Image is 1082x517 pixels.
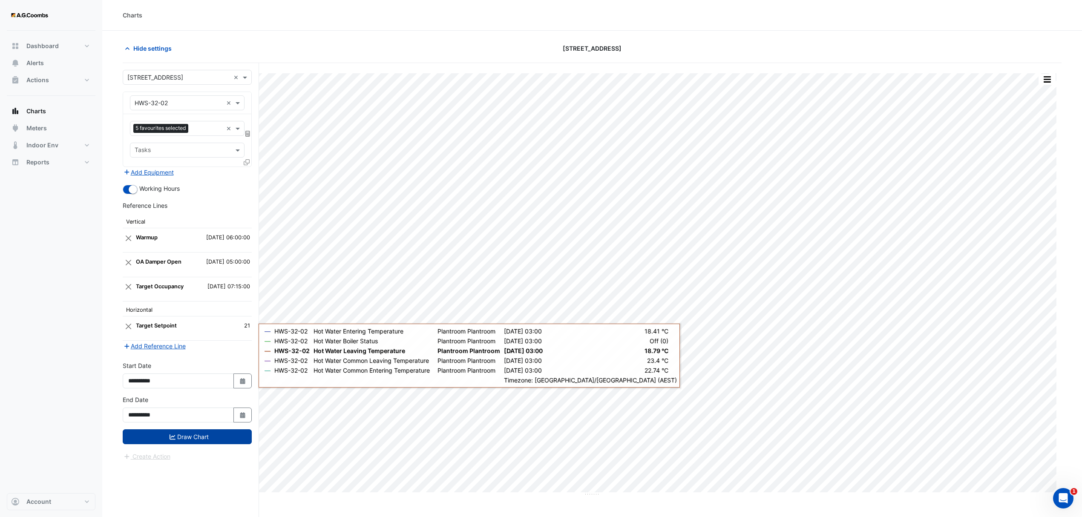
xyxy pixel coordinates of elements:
[134,253,195,277] td: OA Damper Open
[1070,488,1077,495] span: 1
[7,120,95,137] button: Meters
[244,158,250,166] span: Clone Favourites and Tasks from this Equipment to other Equipment
[136,283,184,290] strong: Target Occupancy
[7,72,95,89] button: Actions
[124,279,132,295] button: Close
[139,185,180,192] span: Working Hours
[244,130,252,137] span: Choose Function
[133,44,172,53] span: Hide settings
[563,44,622,53] span: [STREET_ADDRESS]
[11,42,20,50] app-icon: Dashboard
[124,254,132,270] button: Close
[136,258,181,265] strong: OA Damper Open
[11,158,20,167] app-icon: Reports
[124,230,132,246] button: Close
[26,497,51,506] span: Account
[133,124,188,132] span: 5 favourites selected
[123,11,142,20] div: Charts
[123,167,174,177] button: Add Equipment
[11,107,20,115] app-icon: Charts
[195,228,252,253] td: [DATE] 06:00:00
[123,201,167,210] label: Reference Lines
[195,277,252,301] td: [DATE] 07:15:00
[7,493,95,510] button: Account
[123,361,151,370] label: Start Date
[136,322,177,329] strong: Target Setpoint
[231,316,252,341] td: 21
[239,411,247,419] fa-icon: Select Date
[7,137,95,154] button: Indoor Env
[26,107,46,115] span: Charts
[226,98,233,107] span: Clear
[134,277,195,301] td: Target Occupancy
[239,377,247,385] fa-icon: Select Date
[195,253,252,277] td: [DATE] 05:00:00
[123,302,252,316] th: Horizontal
[7,103,95,120] button: Charts
[26,124,47,132] span: Meters
[123,41,177,56] button: Hide settings
[11,124,20,132] app-icon: Meters
[136,234,158,241] strong: Warmup
[7,55,95,72] button: Alerts
[134,316,231,341] td: Target Setpoint
[124,318,132,334] button: Close
[123,429,252,444] button: Draw Chart
[7,154,95,171] button: Reports
[123,341,186,351] button: Add Reference Line
[26,42,59,50] span: Dashboard
[26,141,58,149] span: Indoor Env
[10,7,49,24] img: Company Logo
[123,452,171,459] app-escalated-ticket-create-button: Please draw the charts first
[11,141,20,149] app-icon: Indoor Env
[26,59,44,67] span: Alerts
[233,73,241,82] span: Clear
[123,395,148,404] label: End Date
[11,59,20,67] app-icon: Alerts
[26,158,49,167] span: Reports
[7,37,95,55] button: Dashboard
[1053,488,1073,508] iframe: Intercom live chat
[133,145,151,156] div: Tasks
[1039,74,1056,85] button: More Options
[134,228,195,253] td: Warmup
[11,76,20,84] app-icon: Actions
[123,213,252,228] th: Vertical
[226,124,233,133] span: Clear
[26,76,49,84] span: Actions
